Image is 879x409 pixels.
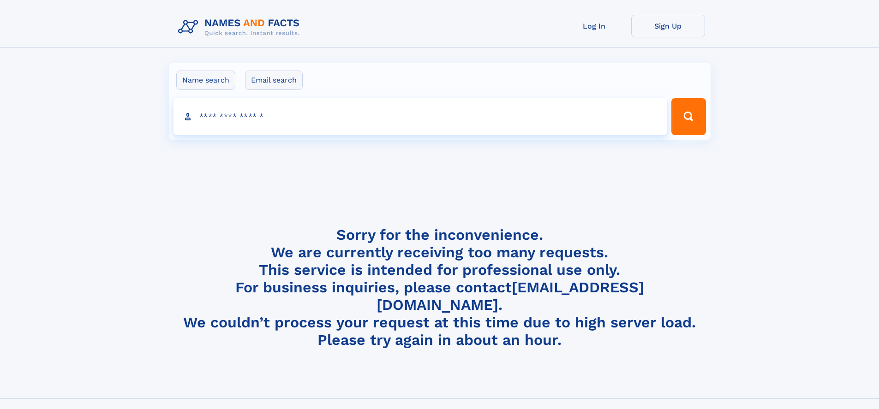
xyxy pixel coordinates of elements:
[631,15,705,37] a: Sign Up
[377,279,644,314] a: [EMAIL_ADDRESS][DOMAIN_NAME]
[174,226,705,349] h4: Sorry for the inconvenience. We are currently receiving too many requests. This service is intend...
[245,71,303,90] label: Email search
[557,15,631,37] a: Log In
[174,15,307,40] img: Logo Names and Facts
[173,98,668,135] input: search input
[176,71,235,90] label: Name search
[671,98,706,135] button: Search Button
